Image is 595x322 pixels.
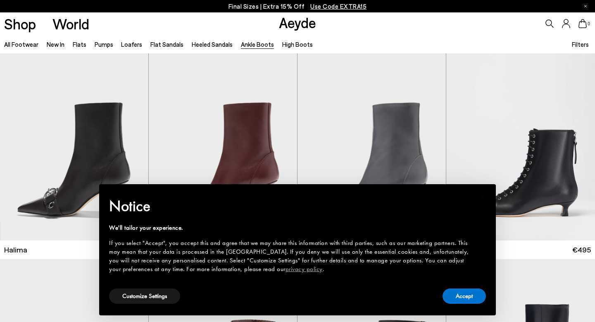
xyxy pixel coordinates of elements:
[109,288,180,304] button: Customize Settings
[443,288,486,304] button: Accept
[480,190,486,203] span: ×
[473,187,493,207] button: Close this notice
[109,195,473,217] h2: Notice
[286,265,323,273] a: privacy policy
[109,223,473,232] div: We'll tailor your experience.
[109,239,473,274] div: If you select "Accept", you accept this and agree that we may share this information with third p...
